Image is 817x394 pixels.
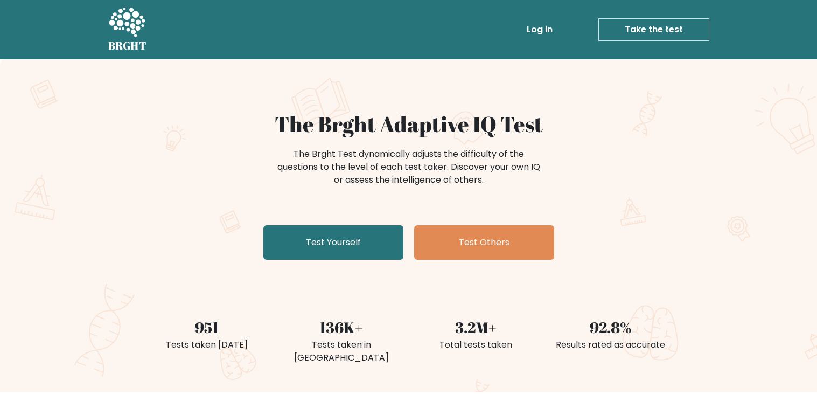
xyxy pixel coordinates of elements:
[414,225,554,260] a: Test Others
[108,39,147,52] h5: BRGHT
[108,4,147,55] a: BRGHT
[281,338,402,364] div: Tests taken in [GEOGRAPHIC_DATA]
[146,316,268,338] div: 951
[598,18,709,41] a: Take the test
[281,316,402,338] div: 136K+
[415,316,537,338] div: 3.2M+
[146,338,268,351] div: Tests taken [DATE]
[415,338,537,351] div: Total tests taken
[146,111,672,137] h1: The Brght Adaptive IQ Test
[522,19,557,40] a: Log in
[550,316,672,338] div: 92.8%
[274,148,543,186] div: The Brght Test dynamically adjusts the difficulty of the questions to the level of each test take...
[550,338,672,351] div: Results rated as accurate
[263,225,403,260] a: Test Yourself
